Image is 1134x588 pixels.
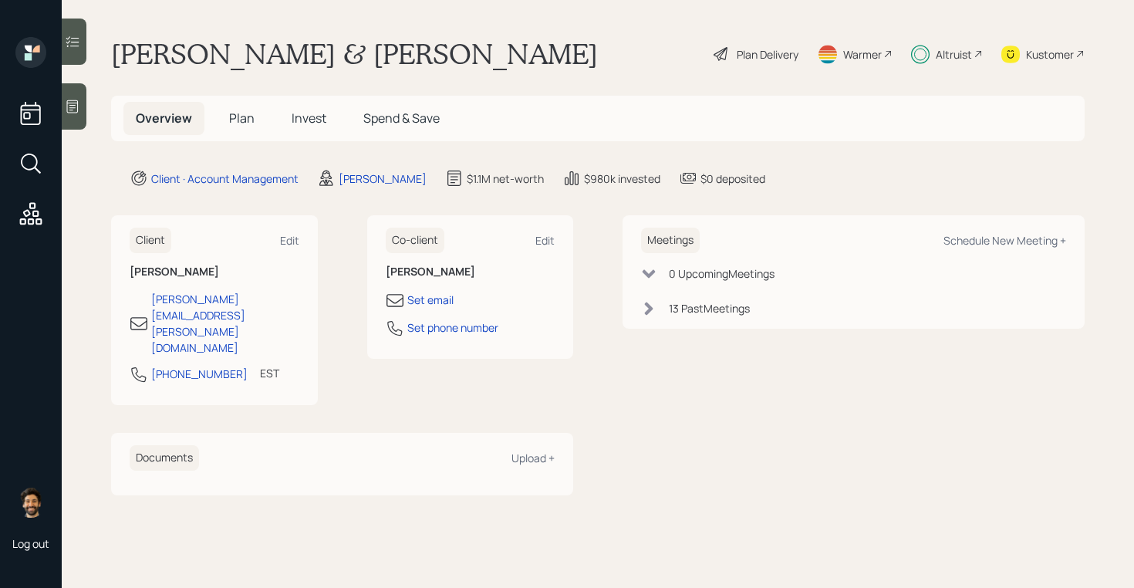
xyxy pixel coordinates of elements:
div: Edit [535,233,555,248]
h6: Co-client [386,228,444,253]
img: eric-schwartz-headshot.png [15,487,46,518]
div: Edit [280,233,299,248]
div: Upload + [511,451,555,465]
h6: Documents [130,445,199,471]
div: Plan Delivery [737,46,798,63]
span: Spend & Save [363,110,440,127]
span: Overview [136,110,192,127]
h6: Client [130,228,171,253]
div: Warmer [843,46,882,63]
div: EST [260,365,279,381]
div: Log out [12,536,49,551]
div: [PHONE_NUMBER] [151,366,248,382]
span: Plan [229,110,255,127]
span: Invest [292,110,326,127]
div: $1.1M net-worth [467,171,544,187]
div: Schedule New Meeting + [943,233,1066,248]
div: 0 Upcoming Meeting s [669,265,775,282]
div: $0 deposited [700,171,765,187]
div: [PERSON_NAME][EMAIL_ADDRESS][PERSON_NAME][DOMAIN_NAME] [151,291,299,356]
div: 13 Past Meeting s [669,300,750,316]
div: Altruist [936,46,972,63]
div: Set email [407,292,454,308]
h6: Meetings [641,228,700,253]
h1: [PERSON_NAME] & [PERSON_NAME] [111,37,598,71]
div: Kustomer [1026,46,1074,63]
div: [PERSON_NAME] [339,171,427,187]
div: Set phone number [407,319,498,336]
div: $980k invested [584,171,660,187]
div: Client · Account Management [151,171,299,187]
h6: [PERSON_NAME] [130,265,299,279]
h6: [PERSON_NAME] [386,265,555,279]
